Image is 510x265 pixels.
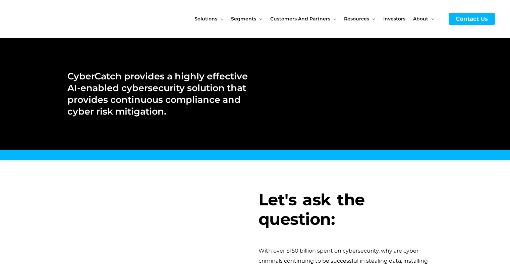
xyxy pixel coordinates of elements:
[383,5,405,33] span: Investors
[413,5,428,33] span: About
[383,5,413,33] a: Investors
[270,5,330,33] span: Customers and Partners
[344,5,369,33] span: Resources
[449,13,495,25] a: Contact Us
[428,5,434,33] span: Menu Toggle
[231,5,256,33] span: Segments
[67,70,248,117] h2: CyberCatch provides a highly effective AI-enabled cybersecurity solution that provides continuous...
[217,5,223,33] span: Menu Toggle
[259,190,443,229] h3: Let's ask the question:
[194,5,442,33] nav: Site Navigation: New Main Menu
[256,5,262,33] span: Menu Toggle
[12,5,92,33] img: CyberCatch
[330,5,336,33] span: Menu Toggle
[369,5,375,33] span: Menu Toggle
[194,5,217,33] span: Solutions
